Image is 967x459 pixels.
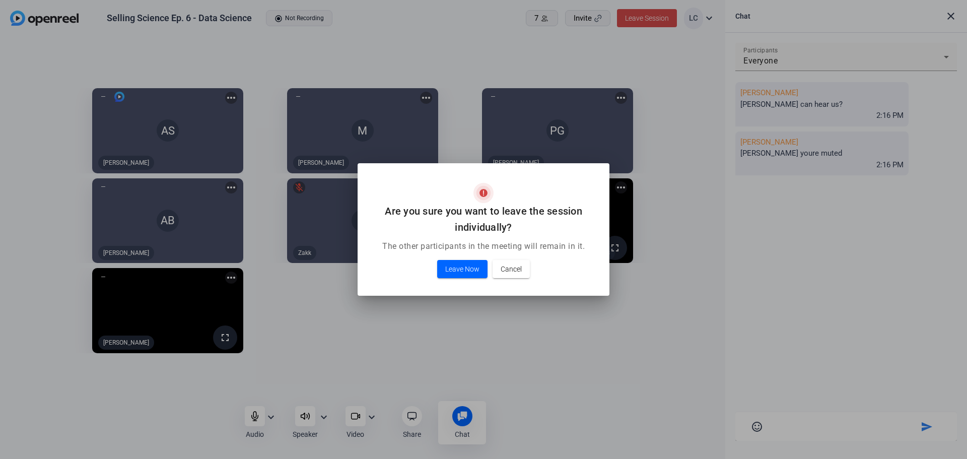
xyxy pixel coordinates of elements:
[370,203,597,235] h2: Are you sure you want to leave the session individually?
[445,263,479,275] span: Leave Now
[493,260,530,278] button: Cancel
[437,260,488,278] button: Leave Now
[370,240,597,252] p: The other participants in the meeting will remain in it.
[501,263,522,275] span: Cancel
